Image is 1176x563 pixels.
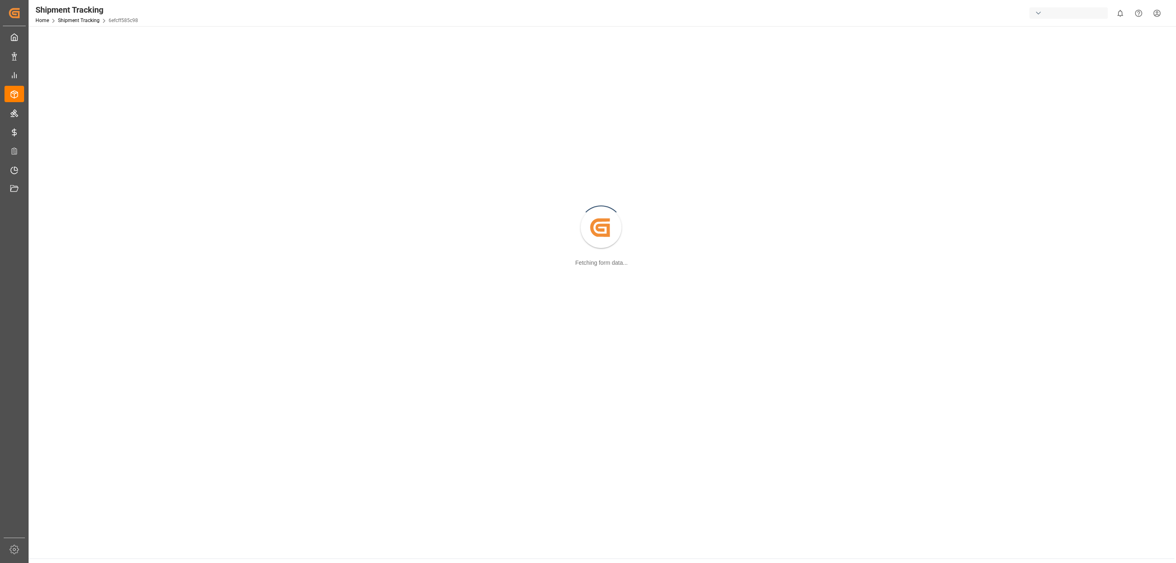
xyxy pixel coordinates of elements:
div: Shipment Tracking [36,4,138,16]
div: Fetching form data... [575,259,628,267]
button: show 0 new notifications [1111,4,1129,22]
a: Shipment Tracking [58,18,100,23]
button: Help Center [1129,4,1148,22]
a: Home [36,18,49,23]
